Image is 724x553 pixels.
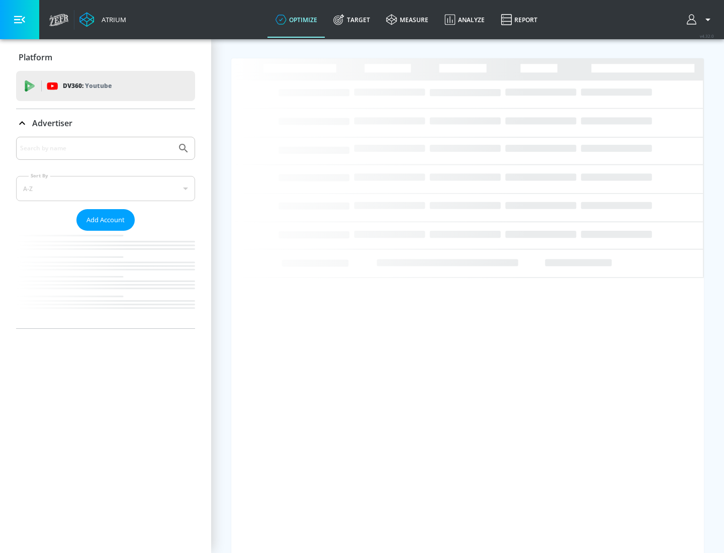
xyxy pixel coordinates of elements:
[16,231,195,328] nav: list of Advertiser
[436,2,493,38] a: Analyze
[325,2,378,38] a: Target
[29,172,50,179] label: Sort By
[76,209,135,231] button: Add Account
[267,2,325,38] a: optimize
[16,137,195,328] div: Advertiser
[16,43,195,71] div: Platform
[79,12,126,27] a: Atrium
[16,176,195,201] div: A-Z
[98,15,126,24] div: Atrium
[378,2,436,38] a: measure
[700,33,714,39] span: v 4.32.0
[86,214,125,226] span: Add Account
[19,52,52,63] p: Platform
[20,142,172,155] input: Search by name
[16,71,195,101] div: DV360: Youtube
[32,118,72,129] p: Advertiser
[16,109,195,137] div: Advertiser
[63,80,112,91] p: DV360:
[493,2,546,38] a: Report
[85,80,112,91] p: Youtube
